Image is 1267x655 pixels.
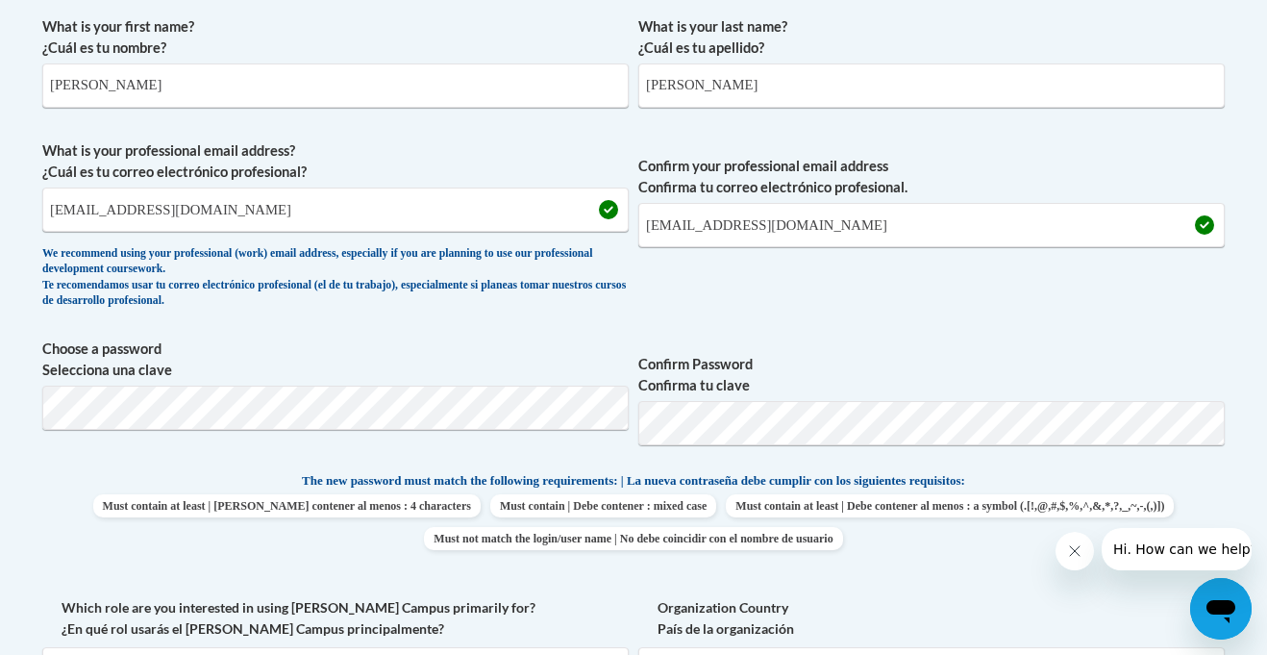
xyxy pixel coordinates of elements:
[12,13,156,29] span: Hi. How can we help?
[638,156,1225,198] label: Confirm your professional email address Confirma tu correo electrónico profesional.
[638,597,1225,640] label: Organization Country País de la organización
[302,472,965,490] span: The new password must match the following requirements: | La nueva contraseña debe cumplir con lo...
[42,16,629,59] label: What is your first name? ¿Cuál es tu nombre?
[638,63,1225,108] input: Metadata input
[490,494,716,517] span: Must contain | Debe contener : mixed case
[42,63,629,108] input: Metadata input
[638,354,1225,396] label: Confirm Password Confirma tu clave
[1102,528,1252,570] iframe: Message from company
[638,16,1225,59] label: What is your last name? ¿Cuál es tu apellido?
[726,494,1174,517] span: Must contain at least | Debe contener al menos : a symbol (.[!,@,#,$,%,^,&,*,?,_,~,-,(,)])
[42,188,629,232] input: Metadata input
[42,140,629,183] label: What is your professional email address? ¿Cuál es tu correo electrónico profesional?
[42,597,629,640] label: Which role are you interested in using [PERSON_NAME] Campus primarily for? ¿En qué rol usarás el ...
[1056,532,1094,570] iframe: Close message
[42,246,629,310] div: We recommend using your professional (work) email address, especially if you are planning to use ...
[638,203,1225,247] input: Required
[42,339,629,381] label: Choose a password Selecciona una clave
[1190,578,1252,640] iframe: Button to launch messaging window
[93,494,481,517] span: Must contain at least | [PERSON_NAME] contener al menos : 4 characters
[424,527,842,550] span: Must not match the login/user name | No debe coincidir con el nombre de usuario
